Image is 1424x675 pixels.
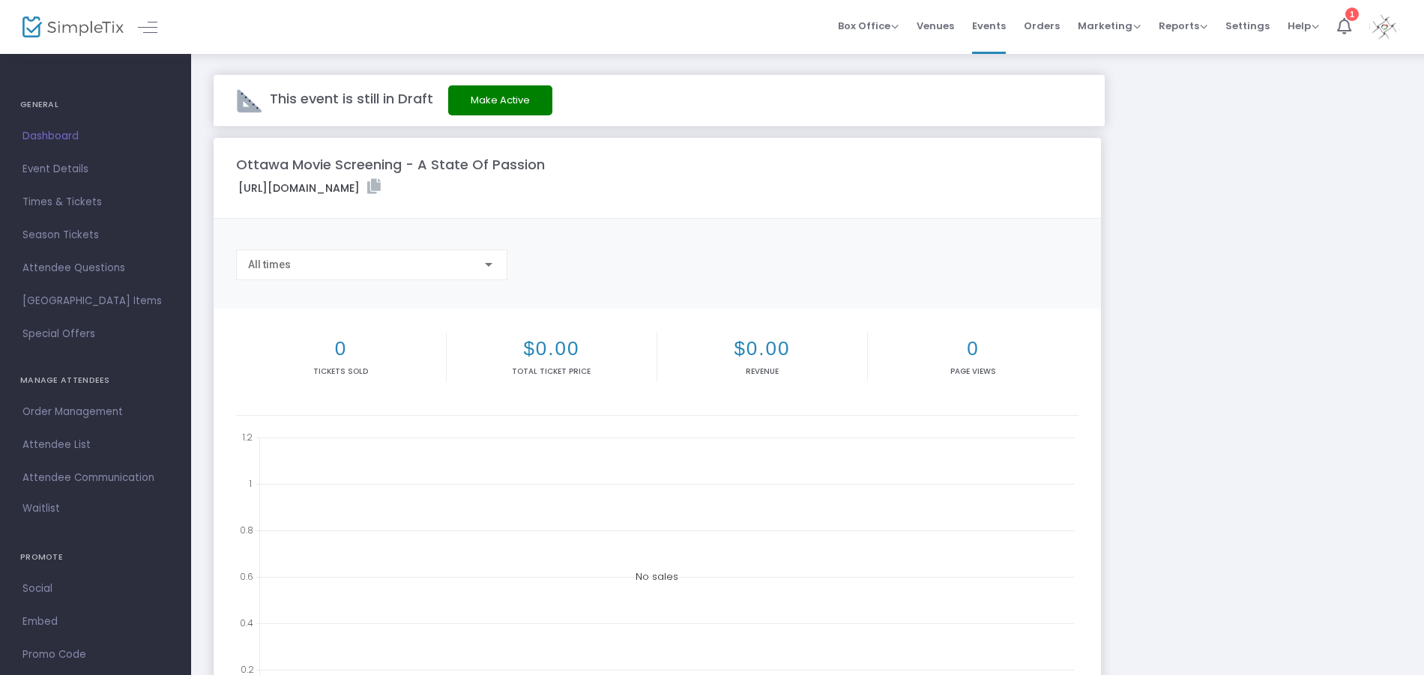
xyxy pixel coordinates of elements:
[1024,7,1060,45] span: Orders
[450,366,654,377] p: Total Ticket Price
[1345,7,1359,21] div: 1
[20,366,171,396] h4: MANAGE ATTENDEES
[22,468,169,488] span: Attendee Communication
[22,612,169,632] span: Embed
[236,88,262,114] img: draft-event.png
[1078,19,1141,33] span: Marketing
[22,435,169,455] span: Attendee List
[22,258,169,278] span: Attendee Questions
[972,7,1006,45] span: Events
[871,337,1075,360] h2: 0
[270,89,433,108] span: This event is still in Draft
[871,366,1075,377] p: Page Views
[660,337,864,360] h2: $0.00
[917,7,954,45] span: Venues
[20,542,171,572] h4: PROMOTE
[838,19,899,33] span: Box Office
[236,154,545,175] m-panel-title: Ottawa Movie Screening - A State Of Passion
[248,258,291,270] span: All times
[660,366,864,377] p: Revenue
[450,337,654,360] h2: $0.00
[22,225,169,245] span: Season Tickets
[22,324,169,344] span: Special Offers
[448,85,552,115] button: Make Active
[239,337,443,360] h2: 0
[1288,19,1319,33] span: Help
[22,501,60,516] span: Waitlist
[22,579,169,599] span: Social
[20,90,171,120] h4: GENERAL
[22,645,169,665] span: Promo Code
[22,160,169,179] span: Event Details
[22,193,169,212] span: Times & Tickets
[22,402,169,422] span: Order Management
[22,127,169,146] span: Dashboard
[22,291,169,311] span: [GEOGRAPHIC_DATA] Items
[239,366,443,377] p: Tickets sold
[1225,7,1270,45] span: Settings
[1159,19,1207,33] span: Reports
[238,179,381,196] label: [URL][DOMAIN_NAME]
